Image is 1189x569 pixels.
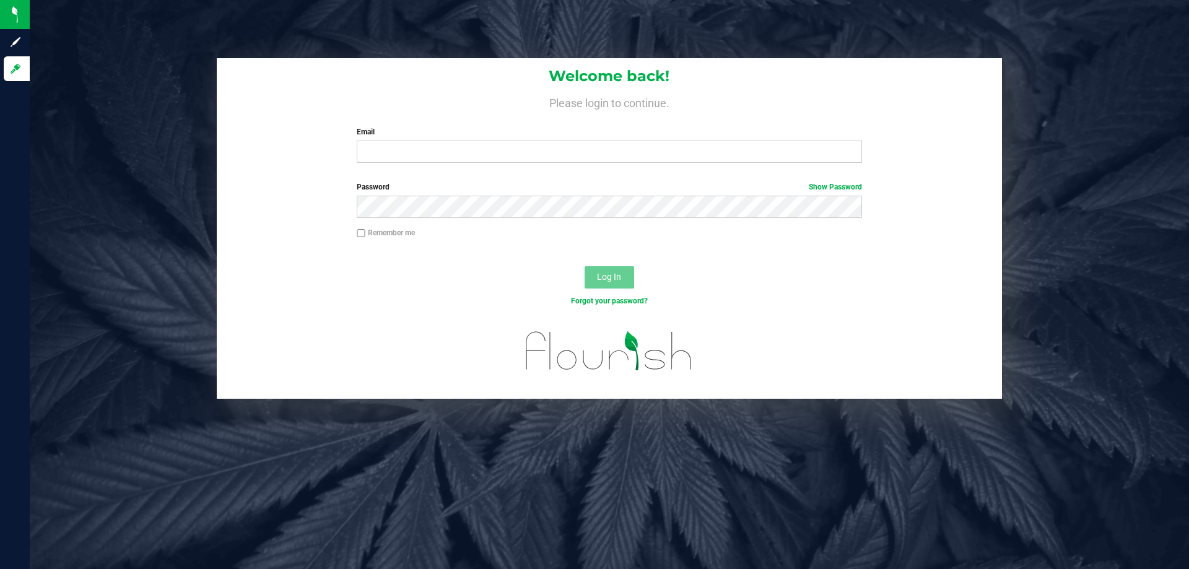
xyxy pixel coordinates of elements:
[357,229,365,238] input: Remember me
[217,68,1002,84] h1: Welcome back!
[357,183,390,191] span: Password
[597,272,621,282] span: Log In
[357,126,861,137] label: Email
[511,319,707,383] img: flourish_logo.svg
[357,227,415,238] label: Remember me
[9,63,22,75] inline-svg: Log in
[9,36,22,48] inline-svg: Sign up
[571,297,648,305] a: Forgot your password?
[809,183,862,191] a: Show Password
[217,94,1002,109] h4: Please login to continue.
[585,266,634,289] button: Log In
